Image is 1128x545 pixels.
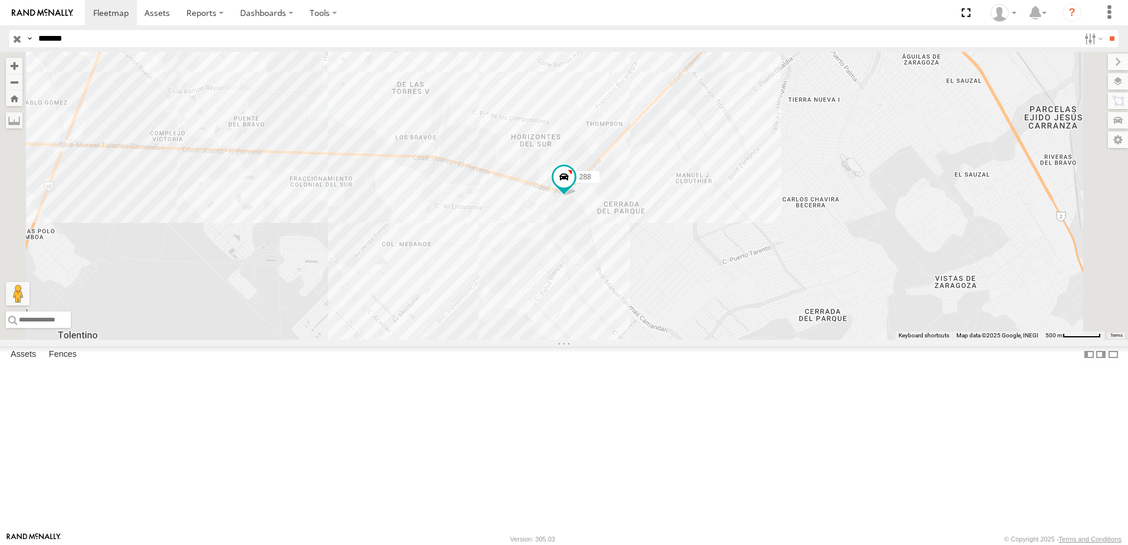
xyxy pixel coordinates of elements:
button: Drag Pegman onto the map to open Street View [6,282,29,306]
img: rand-logo.svg [12,9,73,17]
button: Zoom Home [6,90,22,106]
button: Zoom in [6,58,22,74]
label: Measure [6,112,22,129]
button: Zoom out [6,74,22,90]
label: Map Settings [1108,132,1128,148]
span: 288 [579,173,591,181]
button: Keyboard shortcuts [899,331,949,340]
div: © Copyright 2025 - [1004,536,1122,543]
label: Assets [5,346,42,363]
i: ? [1063,4,1081,22]
label: Hide Summary Table [1107,346,1119,363]
button: Map Scale: 500 m per 61 pixels [1042,331,1104,340]
a: Visit our Website [6,533,61,545]
label: Search Query [25,30,34,47]
label: Dock Summary Table to the Left [1083,346,1095,363]
span: Map data ©2025 Google, INEGI [956,332,1038,339]
label: Dock Summary Table to the Right [1095,346,1107,363]
span: 500 m [1045,332,1063,339]
label: Search Filter Options [1080,30,1105,47]
a: Terms [1110,333,1123,338]
label: Fences [43,346,83,363]
div: omar hernandez [986,4,1021,22]
a: Terms and Conditions [1059,536,1122,543]
div: Version: 305.03 [510,536,555,543]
